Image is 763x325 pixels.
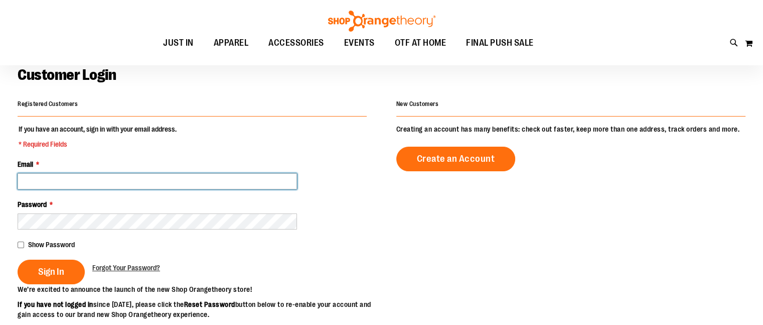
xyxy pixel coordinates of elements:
p: since [DATE], please click the button below to re-enable your account and gain access to our bran... [18,299,382,319]
a: ACCESSORIES [258,32,334,55]
a: Forgot Your Password? [92,263,160,273]
span: ACCESSORIES [268,32,324,54]
span: JUST IN [163,32,194,54]
span: Email [18,160,33,168]
span: Show Password [28,241,75,249]
span: Sign In [38,266,64,277]
strong: Registered Customers [18,100,78,107]
span: * Required Fields [19,139,177,149]
img: Shop Orangetheory [327,11,437,32]
a: JUST IN [153,32,204,55]
a: Create an Account [396,147,516,171]
span: APPAREL [214,32,249,54]
p: Creating an account has many benefits: check out faster, keep more than one address, track orders... [396,124,745,134]
a: APPAREL [204,32,259,55]
button: Sign In [18,260,85,284]
span: FINAL PUSH SALE [466,32,534,54]
strong: If you have not logged in [18,300,93,308]
span: Password [18,200,47,208]
span: Forgot Your Password? [92,264,160,272]
a: OTF AT HOME [385,32,456,55]
a: EVENTS [334,32,385,55]
strong: New Customers [396,100,439,107]
span: Customer Login [18,66,116,83]
strong: Reset Password [184,300,235,308]
legend: If you have an account, sign in with your email address. [18,124,178,149]
span: EVENTS [344,32,375,54]
a: FINAL PUSH SALE [456,32,544,55]
p: We’re excited to announce the launch of the new Shop Orangetheory store! [18,284,382,294]
span: OTF AT HOME [395,32,446,54]
span: Create an Account [417,153,495,164]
